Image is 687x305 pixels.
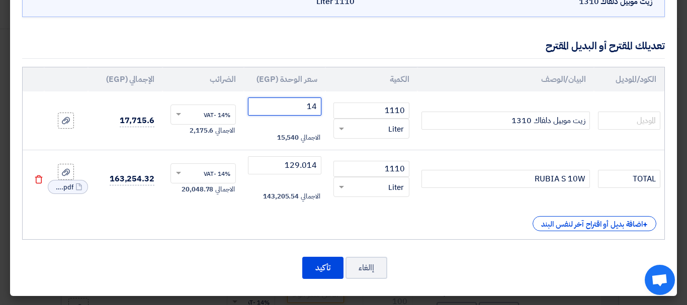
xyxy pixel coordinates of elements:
div: دردشة مفتوحة [645,265,675,295]
ng-select: VAT [170,163,236,183]
input: أدخل سعر الوحدة [248,97,321,116]
input: أدخل سعر الوحدة [248,156,321,174]
th: الضرائب [162,67,244,91]
span: 143,205.54 [263,191,299,201]
span: 20,048.78 [182,184,213,194]
th: البيان/الوصف [417,67,594,91]
button: إالغاء [346,257,387,279]
input: RFQ_STEP1.ITEMS.2.AMOUNT_TITLE [333,103,409,119]
span: 163,254.32 [110,173,154,185]
span: TDSTOTALrubias_w_1760513830670.pdf [53,182,73,192]
span: الاجمالي [301,191,320,201]
input: RFQ_STEP1.ITEMS.2.AMOUNT_TITLE [333,161,409,177]
span: الاجمالي [215,184,234,194]
input: Add Item Description [421,170,590,188]
div: تعديلك المقترح أو البديل المقترح [546,38,665,53]
span: Liter [388,124,404,135]
ng-select: VAT [170,105,236,125]
span: 17,715.6 [120,115,154,127]
th: الكود/الموديل [594,67,664,91]
th: الكمية [325,67,417,91]
th: الإجمالي (EGP) [88,67,162,91]
span: 2,175.6 [190,126,213,136]
input: الموديل [598,112,660,130]
th: سعر الوحدة (EGP) [244,67,325,91]
input: Add Item Description [421,112,590,130]
input: الموديل [598,170,660,188]
span: الاجمالي [215,126,234,136]
div: اضافة بديل أو اقتراح آخر لنفس البند [533,216,656,231]
span: 15,540 [277,133,299,143]
button: تأكيد [302,257,343,279]
span: الاجمالي [301,133,320,143]
span: + [643,219,648,231]
span: Liter [388,182,404,193]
